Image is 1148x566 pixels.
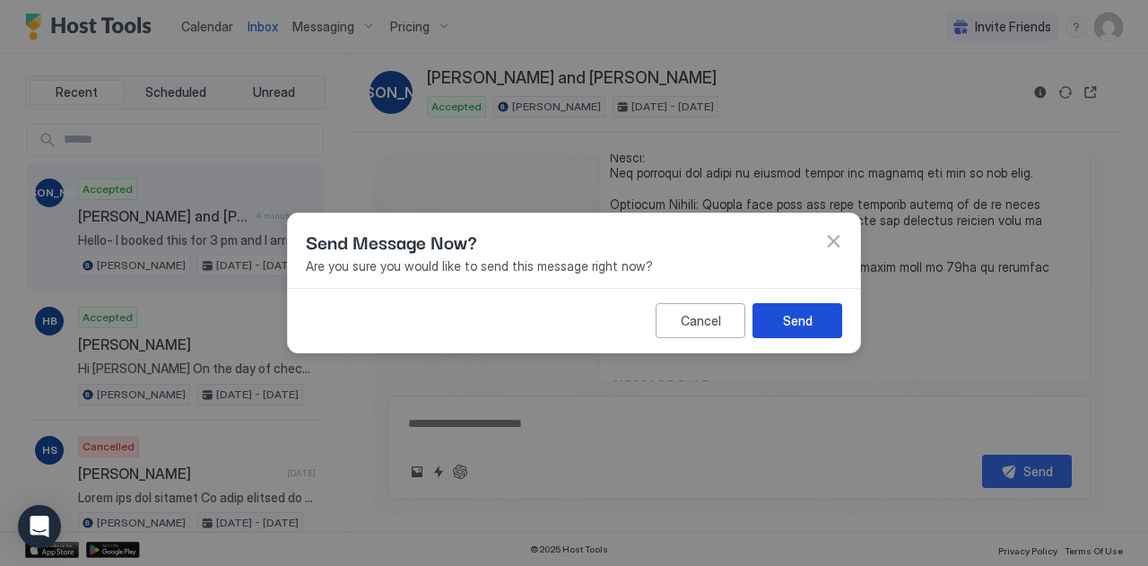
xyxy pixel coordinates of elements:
button: Send [752,303,842,338]
button: Cancel [656,303,745,338]
div: Send [783,311,813,330]
span: Send Message Now? [306,228,477,255]
div: Open Intercom Messenger [18,505,61,548]
div: Cancel [681,311,721,330]
span: Are you sure you would like to send this message right now? [306,258,842,274]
